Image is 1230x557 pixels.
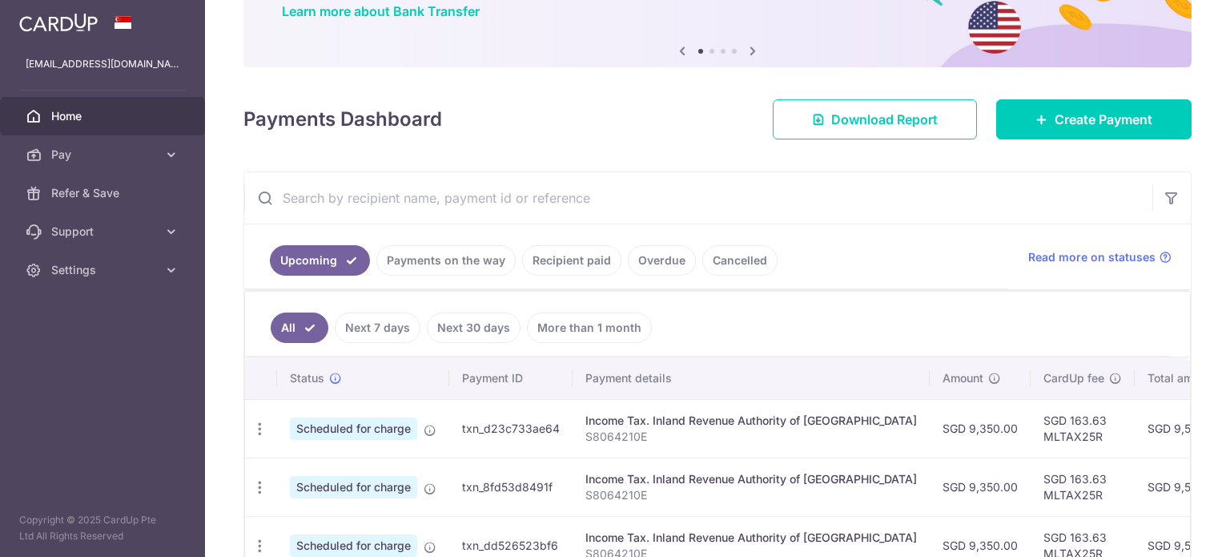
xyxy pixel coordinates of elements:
a: Cancelled [702,245,778,276]
td: txn_d23c733ae64 [449,399,573,458]
span: CardUp fee [1043,370,1104,386]
div: Income Tax. Inland Revenue Authority of [GEOGRAPHIC_DATA] [585,471,917,487]
span: Amount [943,370,983,386]
span: Scheduled for charge [290,476,417,498]
a: Learn more about Bank Transfer [282,3,480,19]
a: Recipient paid [522,245,621,276]
span: Scheduled for charge [290,418,417,440]
span: Support [51,224,157,240]
span: Pay [51,147,157,163]
div: Income Tax. Inland Revenue Authority of [GEOGRAPHIC_DATA] [585,530,917,546]
div: Income Tax. Inland Revenue Authority of [GEOGRAPHIC_DATA] [585,413,917,429]
a: Next 30 days [427,313,521,343]
a: Read more on statuses [1028,249,1172,265]
td: SGD 163.63 MLTAX25R [1031,399,1135,458]
span: Scheduled for charge [290,535,417,557]
a: All [271,313,328,343]
h4: Payments Dashboard [243,105,442,134]
th: Payment details [573,357,930,399]
td: SGD 9,350.00 [930,399,1031,458]
p: S8064210E [585,429,917,445]
span: Help [36,11,69,26]
a: Create Payment [996,99,1192,139]
span: Total amt. [1148,370,1200,386]
td: SGD 9,350.00 [930,458,1031,516]
a: Overdue [628,245,696,276]
th: Payment ID [449,357,573,399]
a: Next 7 days [335,313,420,343]
span: Home [51,108,157,124]
a: More than 1 month [527,313,652,343]
span: Refer & Save [51,185,157,201]
a: Payments on the way [376,245,516,276]
span: Download Report [831,110,938,129]
span: Settings [51,262,157,278]
td: SGD 163.63 MLTAX25R [1031,458,1135,516]
p: S8064210E [585,487,917,503]
p: [EMAIL_ADDRESS][DOMAIN_NAME] [26,56,179,72]
span: Read more on statuses [1028,249,1156,265]
a: Upcoming [270,245,370,276]
a: Download Report [773,99,977,139]
td: txn_8fd53d8491f [449,458,573,516]
span: Create Payment [1055,110,1152,129]
span: Status [290,370,324,386]
img: CardUp [19,13,98,32]
input: Search by recipient name, payment id or reference [244,172,1152,224]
